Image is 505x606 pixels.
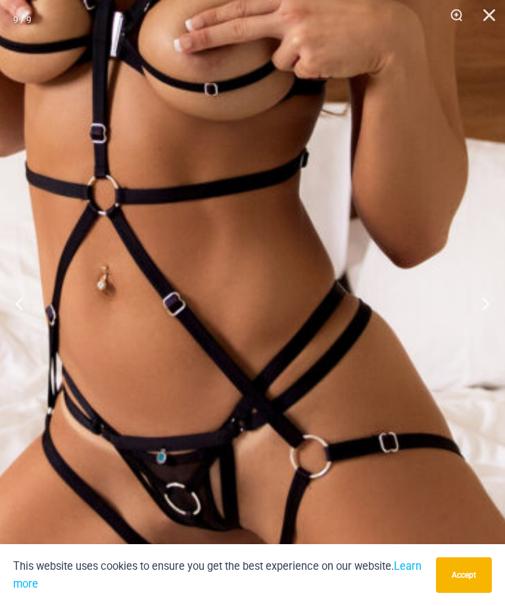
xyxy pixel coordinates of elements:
button: Accept [436,557,492,593]
p: This website uses cookies to ensure you get the best experience on our website. [13,557,426,593]
button: Next [456,270,505,336]
a: Learn more [13,560,421,590]
div: 9 / 9 [13,10,32,30]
